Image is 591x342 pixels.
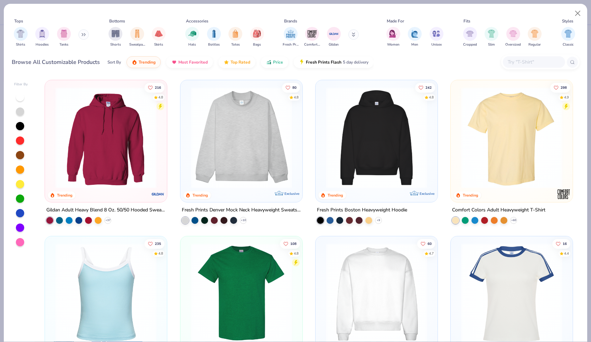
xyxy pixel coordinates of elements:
span: Totes [231,42,240,47]
span: Trending [139,59,156,65]
div: filter for Bottles [207,27,221,47]
img: Fresh Prints Image [285,29,296,39]
button: Like [550,83,570,92]
div: filter for Men [408,27,422,47]
button: filter button [35,27,49,47]
button: filter button [386,27,400,47]
span: Oversized [505,42,521,47]
div: filter for Bags [250,27,264,47]
button: filter button [304,27,320,47]
button: filter button [505,27,521,47]
span: Exclusive [420,191,434,196]
img: 91acfc32-fd48-4d6b-bdad-a4c1a30ac3fc [322,87,431,188]
img: d4a37e75-5f2b-4aef-9a6e-23330c63bbc0 [431,87,539,188]
img: Tanks Image [60,30,68,38]
div: filter for Slim [485,27,498,47]
div: Gildan Adult Heavy Blend 8 Oz. 50/50 Hooded Sweatshirt [46,206,166,215]
button: Like [417,239,435,249]
span: Gildan [329,42,339,47]
div: filter for Cropped [463,27,477,47]
img: Unisex Image [432,30,440,38]
button: Top Rated [218,56,255,68]
span: Women [387,42,400,47]
span: + 10 [241,218,246,222]
button: Most Favorited [166,56,213,68]
button: Like [415,83,435,92]
img: Sweatpants Image [133,30,141,38]
div: Brands [284,18,297,24]
span: + 9 [377,218,380,222]
button: filter button [250,27,264,47]
button: Like [144,239,165,249]
img: most_fav.gif [171,59,177,65]
button: Like [552,239,570,249]
button: filter button [57,27,71,47]
img: 029b8af0-80e6-406f-9fdc-fdf898547912 [458,87,566,188]
span: + 37 [105,218,111,222]
div: filter for Comfort Colors [304,27,320,47]
button: filter button [528,27,542,47]
span: Cropped [463,42,477,47]
button: filter button [327,27,341,47]
div: Sort By [107,59,121,65]
span: Exclusive [284,191,299,196]
span: Shirts [16,42,25,47]
div: 4.8 [293,95,298,100]
img: Regular Image [531,30,539,38]
span: Fresh Prints [283,42,299,47]
div: Browse All Customizable Products [12,58,100,66]
div: filter for Gildan [327,27,341,47]
div: Styles [562,18,573,24]
button: Trending [126,56,161,68]
button: filter button [228,27,242,47]
div: filter for Oversized [505,27,521,47]
div: Made For [387,18,404,24]
img: Slim Image [488,30,495,38]
div: filter for Sweatpants [129,27,145,47]
img: Classic Image [564,30,572,38]
span: 5 day delivery [343,58,368,66]
button: Like [282,83,300,92]
img: flash.gif [299,59,304,65]
img: TopRated.gif [224,59,229,65]
img: Cropped Image [466,30,474,38]
button: filter button [561,27,575,47]
img: f5d85501-0dbb-4ee4-b115-c08fa3845d83 [187,87,295,188]
div: Tops [14,18,23,24]
img: Hoodies Image [38,30,46,38]
button: Price [261,56,288,68]
div: filter for Totes [228,27,242,47]
span: Regular [528,42,541,47]
button: Like [280,239,300,249]
span: 108 [290,242,296,246]
img: Shirts Image [17,30,25,38]
div: Accessories [186,18,208,24]
span: Top Rated [231,59,250,65]
div: Fits [463,18,470,24]
button: filter button [283,27,299,47]
span: 80 [292,86,296,89]
img: Gildan logo [151,187,165,201]
div: 4.8 [158,251,163,256]
button: filter button [109,27,122,47]
img: Comfort Colors Image [307,29,317,39]
img: Hats Image [188,30,196,38]
span: 16 [563,242,567,246]
img: Oversized Image [509,30,517,38]
span: Bags [253,42,261,47]
button: filter button [430,27,443,47]
img: trending.gif [132,59,137,65]
button: Like [144,83,165,92]
img: 01756b78-01f6-4cc6-8d8a-3c30c1a0c8ac [52,87,160,188]
img: Totes Image [232,30,239,38]
div: Fresh Prints Boston Heavyweight Hoodie [317,206,407,215]
span: 216 [155,86,161,89]
span: Hats [188,42,196,47]
div: filter for Classic [561,27,575,47]
span: Price [273,59,283,65]
div: filter for Skirts [152,27,166,47]
div: 4.8 [293,251,298,256]
img: Bags Image [253,30,261,38]
img: Men Image [411,30,419,38]
div: filter for Tanks [57,27,71,47]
